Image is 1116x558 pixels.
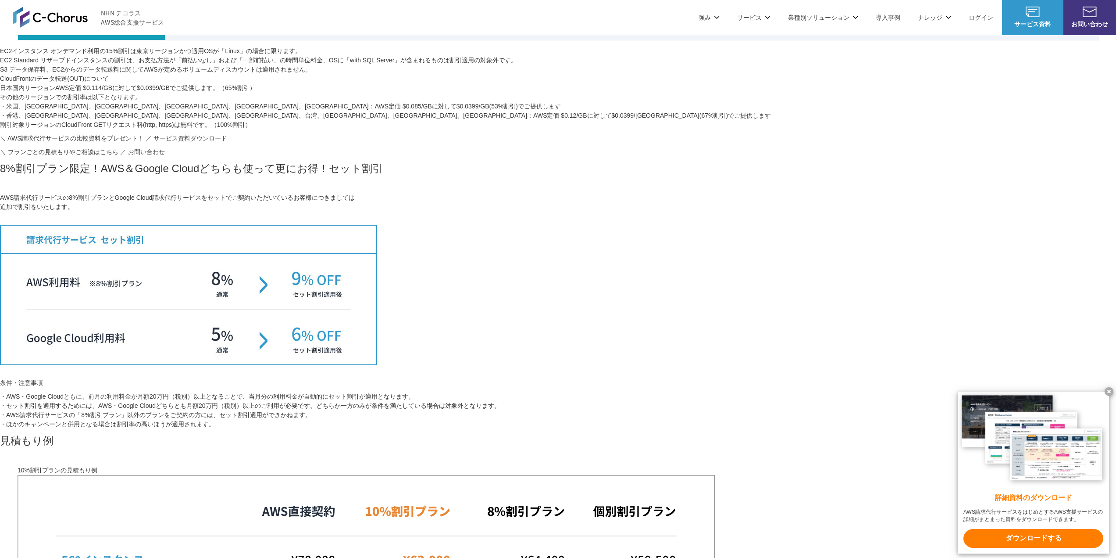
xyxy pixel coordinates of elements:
a: 導入事例 [876,13,900,22]
x-t: 詳細資料のダウンロード [963,493,1103,503]
figcaption: 10%割引プランの見積もり例 [18,466,1098,475]
a: AWS総合支援サービス C-Chorus NHN テコラスAWS総合支援サービス [13,7,164,28]
span: お問い合わせ [1063,19,1116,29]
img: お問い合わせ [1083,7,1097,17]
a: 詳細資料のダウンロード AWS請求代行サービスをはじめとするAWS支援サービスの詳細がまとまった資料をダウンロードできます。 ダウンロードする [958,392,1109,554]
img: AWS総合支援サービス C-Chorus サービス資料 [1026,7,1040,17]
a: ログイン [969,13,993,22]
p: サービス [737,13,770,22]
img: AWS総合支援サービス C-Chorus [13,7,88,28]
a: サービス資料ダウンロード [153,134,227,143]
span: お問い合わせ [128,148,165,155]
p: 強み [699,13,720,22]
span: サービス資料 [1002,19,1063,29]
span: サービス資料ダウンロード [153,135,227,142]
p: 業種別ソリューション [788,13,858,22]
a: お問い合わせ [128,148,165,157]
x-t: ダウンロードする [963,529,1103,548]
x-t: AWS請求代行サービスをはじめとするAWS支援サービスの詳細がまとまった資料をダウンロードできます。 [963,508,1103,523]
p: ナレッジ [918,13,951,22]
span: NHN テコラス AWS総合支援サービス [101,8,164,27]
